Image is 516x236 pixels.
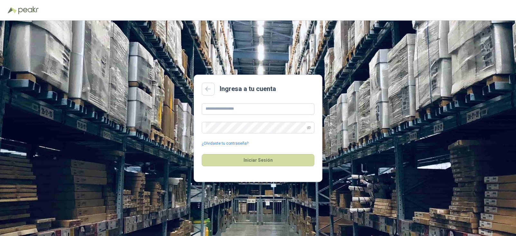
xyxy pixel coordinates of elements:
button: Iniciar Sesión [202,154,314,166]
a: ¿Olvidaste tu contraseña? [202,141,248,147]
span: eye-invisible [307,126,311,130]
img: Logo [8,7,17,14]
img: Peakr [18,6,39,14]
h2: Ingresa a tu cuenta [220,84,276,94]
